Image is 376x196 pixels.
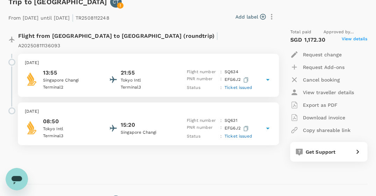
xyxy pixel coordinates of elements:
[225,76,250,84] p: EFG6J2
[18,43,60,48] span: A20250811136093
[121,69,135,77] p: 21:55
[342,36,368,44] span: View details
[187,69,218,76] p: Flight number
[43,126,106,133] p: Tokyo Intl
[121,121,135,129] p: 15:20
[290,36,325,44] p: SGD 1,172.30
[290,111,345,124] button: Download invoice
[25,59,272,66] p: [DATE]
[121,129,184,136] p: Singapore Changi
[303,51,342,58] p: Request change
[187,117,218,124] p: Flight number
[121,84,184,91] p: Terminal 3
[303,101,338,108] p: Export as PDF
[187,124,218,133] p: PNR number
[121,77,184,84] p: Tokyo Intl
[225,117,237,124] p: SQ 631
[25,72,39,86] img: Singapore Airlines
[225,69,238,76] p: SQ 634
[216,31,218,41] span: |
[220,124,222,133] p: :
[25,121,39,135] img: Singapore Airlines
[290,124,350,136] button: Copy shareable link
[225,124,250,133] p: EFG6J2
[220,76,222,84] p: :
[187,76,218,84] p: PNR number
[187,133,218,140] p: Status
[303,76,340,83] p: Cancel booking
[290,73,340,86] button: Cancel booking
[303,127,350,134] p: Copy shareable link
[290,86,354,99] button: View traveller details
[220,117,222,124] p: :
[303,114,345,121] p: Download invoice
[220,133,222,140] p: :
[43,77,106,84] p: Singapore Changi
[225,134,252,139] span: Ticket issued
[187,84,218,91] p: Status
[290,29,312,36] span: Total paid
[290,61,345,73] button: Request Add-ons
[43,117,106,126] p: 08:50
[306,149,336,155] span: Get Support
[18,29,242,50] p: Flight from [GEOGRAPHIC_DATA] to [GEOGRAPHIC_DATA] (roundtrip)
[220,69,222,76] p: :
[43,84,106,91] p: Terminal 2
[303,64,345,71] p: Request Add-ons
[43,133,106,140] p: Terminal 3
[25,108,272,115] p: [DATE]
[220,84,222,91] p: :
[43,69,106,77] p: 13:55
[72,13,74,22] span: |
[303,89,354,96] p: View traveller details
[6,168,28,190] iframe: Button to launch messaging window
[324,29,368,36] span: Approved by
[235,13,266,20] button: Add label
[290,48,342,61] button: Request change
[8,10,109,23] p: From [DATE] until [DATE] TR2508112248
[290,99,338,111] button: Export as PDF
[225,85,252,90] span: Ticket issued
